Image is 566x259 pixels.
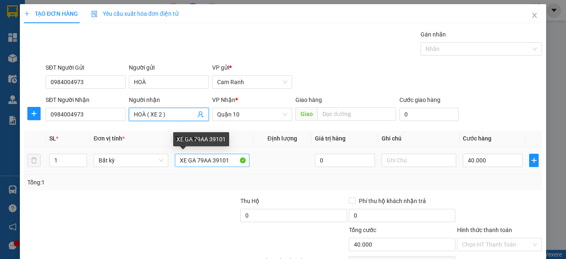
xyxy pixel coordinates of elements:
[523,4,546,27] button: Close
[317,107,396,121] input: Dọc đường
[212,63,292,72] div: VP gửi
[10,5,42,59] b: Hòa [GEOGRAPHIC_DATA]
[267,135,297,142] span: Định lượng
[24,10,78,17] span: TẠO ĐƠN HÀNG
[175,154,249,167] input: VD: Bàn, Ghế
[349,227,376,233] span: Tổng cước
[49,135,56,142] span: SL
[315,154,375,167] input: 0
[24,11,30,17] span: plus
[240,198,259,204] span: Thu Hộ
[378,131,460,147] th: Ghi chú
[295,107,317,121] span: Giao
[295,97,322,103] span: Giao hàng
[27,178,219,187] div: Tổng: 1
[315,135,346,142] span: Giá trị hàng
[399,97,440,103] label: Cước giao hàng
[27,154,41,167] button: delete
[529,154,539,167] button: plus
[530,157,538,164] span: plus
[356,196,429,206] span: Phí thu hộ khách nhận trả
[99,154,163,167] span: Bất kỳ
[457,227,512,233] label: Hình thức thanh toán
[46,95,126,104] div: SĐT Người Nhận
[463,135,491,142] span: Cước hàng
[27,107,41,120] button: plus
[94,135,125,142] span: Đơn vị tính
[91,11,98,17] img: icon
[129,63,209,72] div: Người gửi
[421,31,446,38] label: Gán nhãn
[399,108,459,121] input: Cước giao hàng
[46,63,126,72] div: SĐT Người Gửi
[531,12,538,19] span: close
[217,108,287,121] span: Quận 10
[197,111,204,118] span: user-add
[28,110,40,117] span: plus
[212,97,235,103] span: VP Nhận
[217,76,287,88] span: Cam Ranh
[382,154,456,167] input: Ghi Chú
[10,61,47,88] li: 35 Hoàng Dư Khương, Phường 12
[91,10,179,17] span: Yêu cầu xuất hóa đơn điện tử
[129,95,209,104] div: Người nhận
[173,132,229,146] div: XE GA 79AA 39101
